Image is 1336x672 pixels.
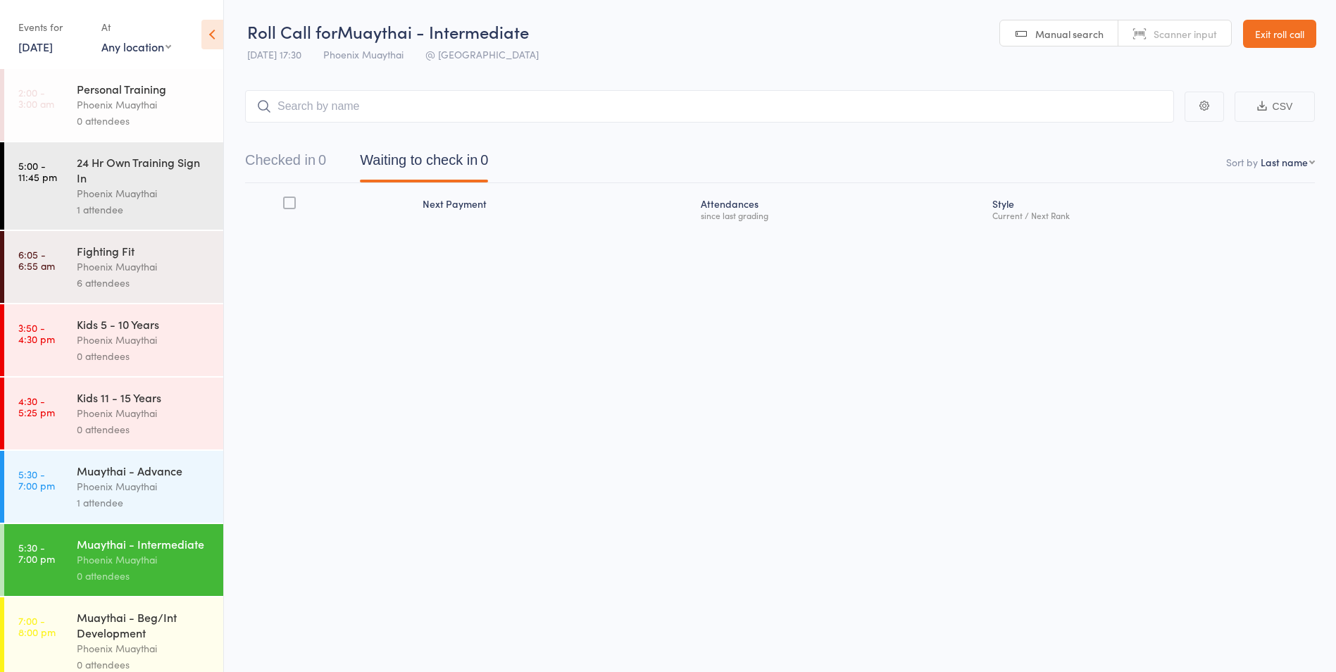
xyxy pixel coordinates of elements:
div: Last name [1261,155,1308,169]
a: Exit roll call [1243,20,1316,48]
div: Kids 5 - 10 Years [77,316,211,332]
button: Waiting to check in0 [360,145,488,182]
div: Personal Training [77,81,211,97]
div: Muaythai - Intermediate [77,536,211,552]
div: Atten­dances [695,189,987,227]
div: 1 attendee [77,201,211,218]
a: 2:00 -3:00 amPersonal TrainingPhoenix Muaythai0 attendees [4,69,223,141]
div: 0 attendees [77,568,211,584]
div: Muaythai - Beg/Int Development [77,609,211,640]
div: 0 attendees [77,348,211,364]
div: Kids 11 - 15 Years [77,390,211,405]
div: Fighting Fit [77,243,211,259]
span: Roll Call for [247,20,337,43]
div: 6 attendees [77,275,211,291]
input: Search by name [245,90,1174,123]
time: 5:30 - 7:00 pm [18,468,55,491]
span: [DATE] 17:30 [247,47,301,61]
div: Phoenix Muaythai [77,552,211,568]
div: Any location [101,39,171,54]
time: 7:00 - 8:00 pm [18,615,56,637]
button: CSV [1235,92,1315,122]
div: Phoenix Muaythai [77,332,211,348]
div: Phoenix Muaythai [77,478,211,494]
span: Scanner input [1154,27,1217,41]
a: 5:00 -11:45 pm24 Hr Own Training Sign InPhoenix Muaythai1 attendee [4,142,223,230]
a: 5:30 -7:00 pmMuaythai - AdvancePhoenix Muaythai1 attendee [4,451,223,523]
span: Muaythai - Intermediate [337,20,529,43]
div: Phoenix Muaythai [77,185,211,201]
a: 6:05 -6:55 amFighting FitPhoenix Muaythai6 attendees [4,231,223,303]
div: 0 [318,152,326,168]
a: [DATE] [18,39,53,54]
label: Sort by [1226,155,1258,169]
time: 4:30 - 5:25 pm [18,395,55,418]
div: 24 Hr Own Training Sign In [77,154,211,185]
div: Style [987,189,1315,227]
time: 5:30 - 7:00 pm [18,542,55,564]
div: 0 attendees [77,113,211,129]
span: Manual search [1035,27,1104,41]
div: Phoenix Muaythai [77,259,211,275]
div: Phoenix Muaythai [77,97,211,113]
span: @ [GEOGRAPHIC_DATA] [425,47,539,61]
div: 1 attendee [77,494,211,511]
a: 5:30 -7:00 pmMuaythai - IntermediatePhoenix Muaythai0 attendees [4,524,223,596]
div: 0 [480,152,488,168]
div: Phoenix Muaythai [77,640,211,657]
a: 4:30 -5:25 pmKids 11 - 15 YearsPhoenix Muaythai0 attendees [4,378,223,449]
div: Phoenix Muaythai [77,405,211,421]
time: 2:00 - 3:00 am [18,87,54,109]
div: Next Payment [417,189,695,227]
div: Events for [18,15,87,39]
button: Checked in0 [245,145,326,182]
div: Muaythai - Advance [77,463,211,478]
a: 3:50 -4:30 pmKids 5 - 10 YearsPhoenix Muaythai0 attendees [4,304,223,376]
div: 0 attendees [77,421,211,437]
span: Phoenix Muaythai [323,47,404,61]
time: 3:50 - 4:30 pm [18,322,55,344]
time: 6:05 - 6:55 am [18,249,55,271]
div: Current / Next Rank [992,211,1309,220]
time: 5:00 - 11:45 pm [18,160,57,182]
div: since last grading [701,211,981,220]
div: At [101,15,171,39]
